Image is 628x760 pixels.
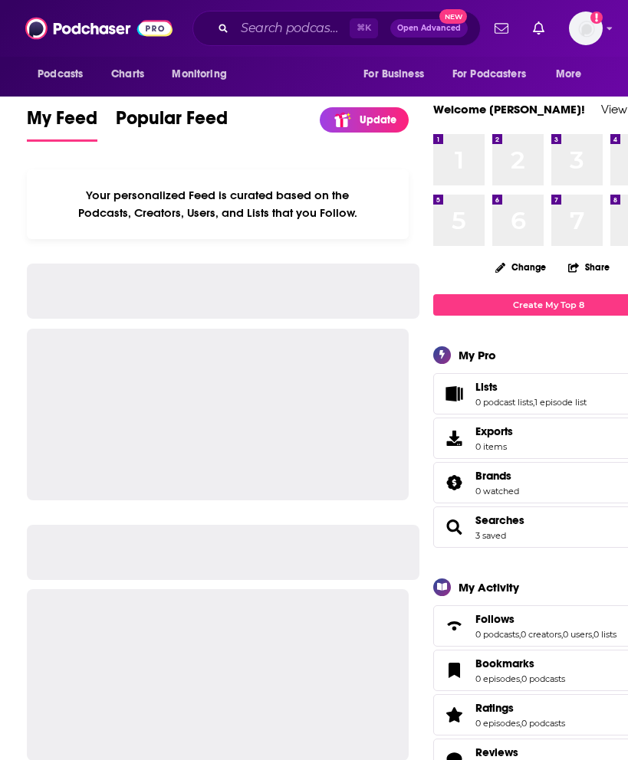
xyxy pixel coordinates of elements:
[475,673,520,684] a: 0 episodes
[459,580,519,595] div: My Activity
[475,718,520,729] a: 0 episodes
[475,657,565,670] a: Bookmarks
[569,11,603,45] button: Show profile menu
[475,629,519,640] a: 0 podcasts
[486,257,555,277] button: Change
[475,424,513,438] span: Exports
[475,469,519,483] a: Brands
[521,718,565,729] a: 0 podcasts
[567,252,610,282] button: Share
[439,660,469,681] a: Bookmarks
[116,106,228,142] a: Popular Feed
[475,701,514,715] span: Ratings
[38,64,83,85] span: Podcasts
[439,472,469,493] a: Brands
[521,629,561,640] a: 0 creators
[475,469,511,483] span: Brands
[533,397,534,408] span: ,
[439,9,467,24] span: New
[27,106,97,139] span: My Feed
[561,629,563,640] span: ,
[590,11,603,24] svg: Add a profile image
[569,11,603,45] img: User Profile
[527,15,551,41] a: Show notifications dropdown
[363,64,424,85] span: For Business
[116,106,228,139] span: Popular Feed
[519,629,521,640] span: ,
[397,25,461,32] span: Open Advanced
[390,19,468,38] button: Open AdvancedNew
[161,60,246,89] button: open menu
[475,612,616,626] a: Follows
[475,745,518,759] span: Reviews
[475,530,506,541] a: 3 saved
[439,516,469,538] a: Searches
[592,629,593,640] span: ,
[475,486,519,496] a: 0 watched
[475,397,533,408] a: 0 podcast lists
[475,380,498,394] span: Lists
[27,106,97,142] a: My Feed
[593,629,616,640] a: 0 lists
[556,64,582,85] span: More
[25,14,173,43] img: Podchaser - Follow, Share and Rate Podcasts
[111,64,144,85] span: Charts
[475,701,565,715] a: Ratings
[488,15,515,41] a: Show notifications dropdown
[442,60,548,89] button: open menu
[475,441,513,452] span: 0 items
[320,107,409,133] a: Update
[439,615,469,637] a: Follows
[172,64,226,85] span: Monitoring
[27,169,409,239] div: Your personalized Feed is curated based on the Podcasts, Creators, Users, and Lists that you Follow.
[569,11,603,45] span: Logged in as kkitamorn
[439,427,469,449] span: Exports
[439,704,469,726] a: Ratings
[520,718,521,729] span: ,
[360,113,396,126] p: Update
[235,16,350,41] input: Search podcasts, credits, & more...
[353,60,443,89] button: open menu
[520,673,521,684] span: ,
[475,513,524,527] a: Searches
[459,348,496,362] div: My Pro
[475,612,515,626] span: Follows
[192,11,481,46] div: Search podcasts, credits, & more...
[27,60,103,89] button: open menu
[534,397,587,408] a: 1 episode list
[563,629,592,640] a: 0 users
[475,745,565,759] a: Reviews
[433,102,585,116] a: Welcome [PERSON_NAME]!
[475,657,534,670] span: Bookmarks
[521,673,565,684] a: 0 podcasts
[475,380,587,394] a: Lists
[452,64,526,85] span: For Podcasters
[101,60,153,89] a: Charts
[439,383,469,405] a: Lists
[545,60,601,89] button: open menu
[350,18,378,38] span: ⌘ K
